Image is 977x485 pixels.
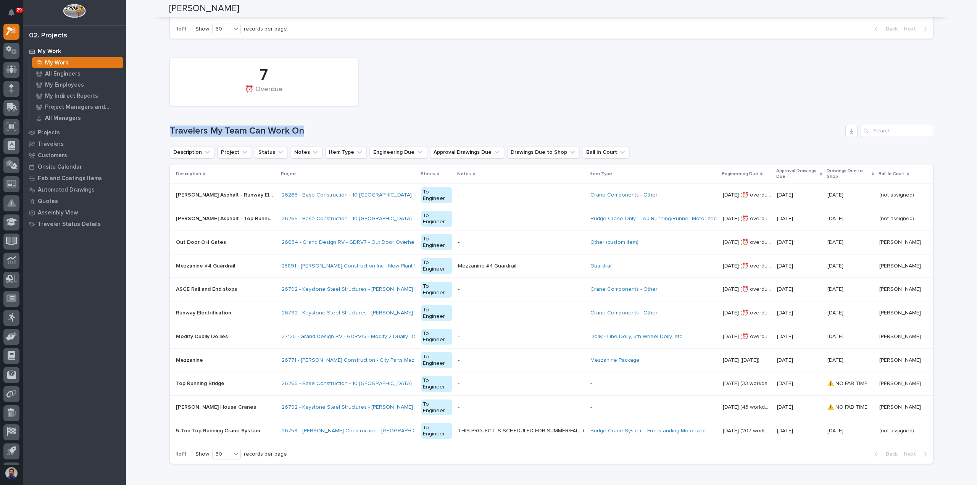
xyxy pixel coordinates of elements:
a: Customers [23,150,126,161]
p: [DATE] (43 workdays) [723,403,772,411]
div: To Engineer [421,187,452,203]
p: Status [421,170,435,178]
div: - [458,310,459,316]
p: [DATE] [777,334,821,340]
p: Jun 26 (207 workdays) [723,426,772,434]
p: [DATE] [827,214,845,222]
a: Crane Components - Other [590,192,658,198]
p: [DATE] [777,310,821,316]
p: 1 of 1 [170,445,192,464]
div: To Engineer [421,400,452,416]
p: Riley Youngman [879,379,922,387]
div: Search [861,125,933,137]
p: [DATE] [827,308,845,316]
p: All Managers [45,115,81,122]
button: Status [255,146,288,158]
p: Automated Drawings [38,187,95,193]
a: Bridge Crane Only - Top Running/Runner Motorized [590,216,717,222]
p: [DATE] (⏰ overdue) [723,190,772,198]
div: To Engineer [421,376,452,392]
p: Mezzanine #4 Guardrail [176,261,237,269]
p: [PERSON_NAME] House Cranes [176,403,258,411]
p: Projects [38,129,60,136]
button: Notes [291,146,322,158]
a: My Work [29,57,126,68]
button: Ball In Court [583,146,630,158]
p: [PERSON_NAME] [879,356,922,364]
p: My Employees [45,82,84,89]
a: 25891 - [PERSON_NAME] Construction Inc - New Plant Setup - Mezzanine Project [282,263,479,269]
p: [PERSON_NAME] [879,332,922,340]
div: ⏰ Overdue [183,85,345,102]
p: ⚠️ NO FAB TIME! [827,379,870,387]
p: Modify Dually Dollies [176,332,229,340]
a: Travelers [23,138,126,150]
tr: Modify Dually DolliesModify Dually Dollies 27125 - Grand Design RV - GDRV15 - Modify 2 Dually Dol... [170,325,933,348]
a: Projects [23,127,126,138]
a: 26634 - Grand Design RV - GDRV7 - Out Door Overhead Gates (2) [282,239,444,246]
p: - [590,404,717,411]
tr: [PERSON_NAME] Asphalt - Top Running Bridge[PERSON_NAME] Asphalt - Top Running Bridge 26265 - Base... [170,207,933,231]
a: 26265 - Base Construction - 10 [GEOGRAPHIC_DATA] [282,192,412,198]
div: 7 [183,66,345,85]
p: 29 [17,7,22,13]
tr: 5-Ton Top Running Crane System5-Ton Top Running Crane System 26759 - [PERSON_NAME] Construction -... [170,419,933,443]
p: [DATE] [827,332,845,340]
p: [PERSON_NAME] [879,285,922,293]
p: ASCE Rail and End stops [176,285,239,293]
span: Back [881,451,898,458]
div: To Engineer [421,234,452,250]
img: Workspace Logo [63,4,85,18]
p: [DATE] (⏰ overdue) [723,261,772,269]
div: - [458,334,459,340]
p: Assembly View [38,209,78,216]
p: [DATE] [777,380,821,387]
tr: Out Door OH GatesOut Door OH Gates 26634 - Grand Design RV - GDRV7 - Out Door Overhead Gates (2) ... [170,230,933,254]
p: [DATE] [777,286,821,293]
div: To Engineer [421,423,452,439]
p: records per page [244,26,287,32]
p: [PERSON_NAME] [879,403,922,411]
div: To Engineer [421,329,452,345]
div: - [458,239,459,246]
a: All Managers [29,113,126,123]
p: [PERSON_NAME] Asphalt - Top Running Bridge [176,214,277,222]
button: Next [901,451,933,458]
p: [DATE] [827,190,845,198]
p: [DATE] (⏰ overdue) [723,214,772,222]
a: Crane Components - Other [590,286,658,293]
p: [DATE] [777,216,821,222]
p: records per page [244,451,287,458]
button: Engineering Due [370,146,427,158]
div: To Engineer [421,352,452,368]
p: [DATE] (33 workdays) [723,379,772,387]
p: My Work [45,60,68,66]
p: Description [176,170,201,178]
a: Dolly - Line Dolly, 5th Wheel Dolly, etc. [590,334,683,340]
a: All Engineers [29,68,126,79]
p: Project [281,170,297,178]
div: - [458,357,459,364]
a: 26265 - Base Construction - 10 [GEOGRAPHIC_DATA] [282,216,412,222]
p: Engineering Due [722,170,758,178]
p: [DATE] (⏰ overdue) [723,285,772,293]
p: (not assigned) [879,190,916,198]
span: Next [904,26,921,32]
p: [DATE] (⏰ overdue) [723,308,772,316]
div: To Engineer [421,305,452,321]
p: ⚠️ NO FAB TIME! [827,403,870,411]
a: Mezzanine Package [590,357,640,364]
p: [DATE] ([DATE]) [723,356,761,364]
tr: Mezzanine #4 GuardrailMezzanine #4 Guardrail 25891 - [PERSON_NAME] Construction Inc - New Plant S... [170,254,933,278]
div: THIS PROJECT IS SCHEDULED FOR SUMMER/FALL OF 2026 [458,428,584,434]
div: To Engineer [421,282,452,298]
p: Notes [457,170,471,178]
tr: Top Running BridgeTop Running Bridge 26265 - Base Construction - 10 [GEOGRAPHIC_DATA] To Engineer... [170,372,933,396]
p: Ball In Court [879,170,905,178]
a: Other (custom item) [590,239,638,246]
button: Approval Drawings Due [430,146,504,158]
p: - [590,380,717,387]
div: - [458,380,459,387]
p: [DATE] [827,426,845,434]
p: Top Running Bridge [176,379,226,387]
